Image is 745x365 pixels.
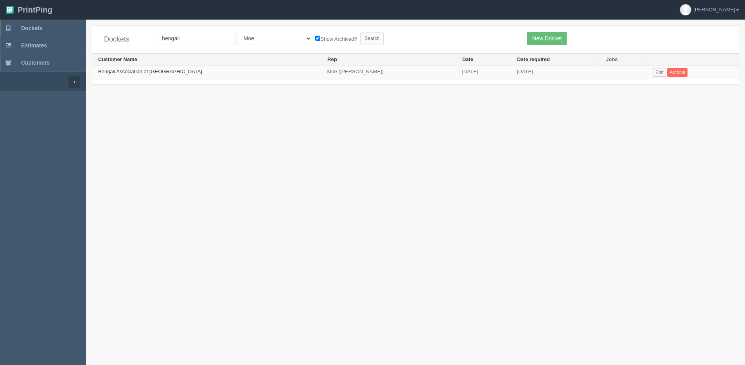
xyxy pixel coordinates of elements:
[600,53,647,66] th: Jobs
[98,56,137,62] a: Customer Name
[21,60,50,66] span: Customers
[98,69,202,74] a: Bengali Association of [GEOGRAPHIC_DATA]
[21,42,47,49] span: Estimates
[511,66,600,80] td: [DATE]
[517,56,550,62] a: Date required
[462,56,473,62] a: Date
[157,32,235,45] input: Customer Name
[327,56,337,62] a: Rep
[315,36,320,41] input: Show Archived?
[456,66,511,80] td: [DATE]
[6,6,14,14] img: logo-3e63b451c926e2ac314895c53de4908e5d424f24456219fb08d385ab2e579770.png
[104,36,145,43] h4: Dockets
[21,25,42,31] span: Dockets
[680,4,691,15] img: avatar_default-7531ab5dedf162e01f1e0bb0964e6a185e93c5c22dfe317fb01d7f8cd2b1632c.jpg
[527,32,567,45] a: New Docket
[360,33,384,44] input: Search
[315,34,357,43] label: Show Archived?
[667,68,688,77] a: Archive
[321,66,456,80] td: Moe ([PERSON_NAME])
[653,68,666,77] a: Edit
